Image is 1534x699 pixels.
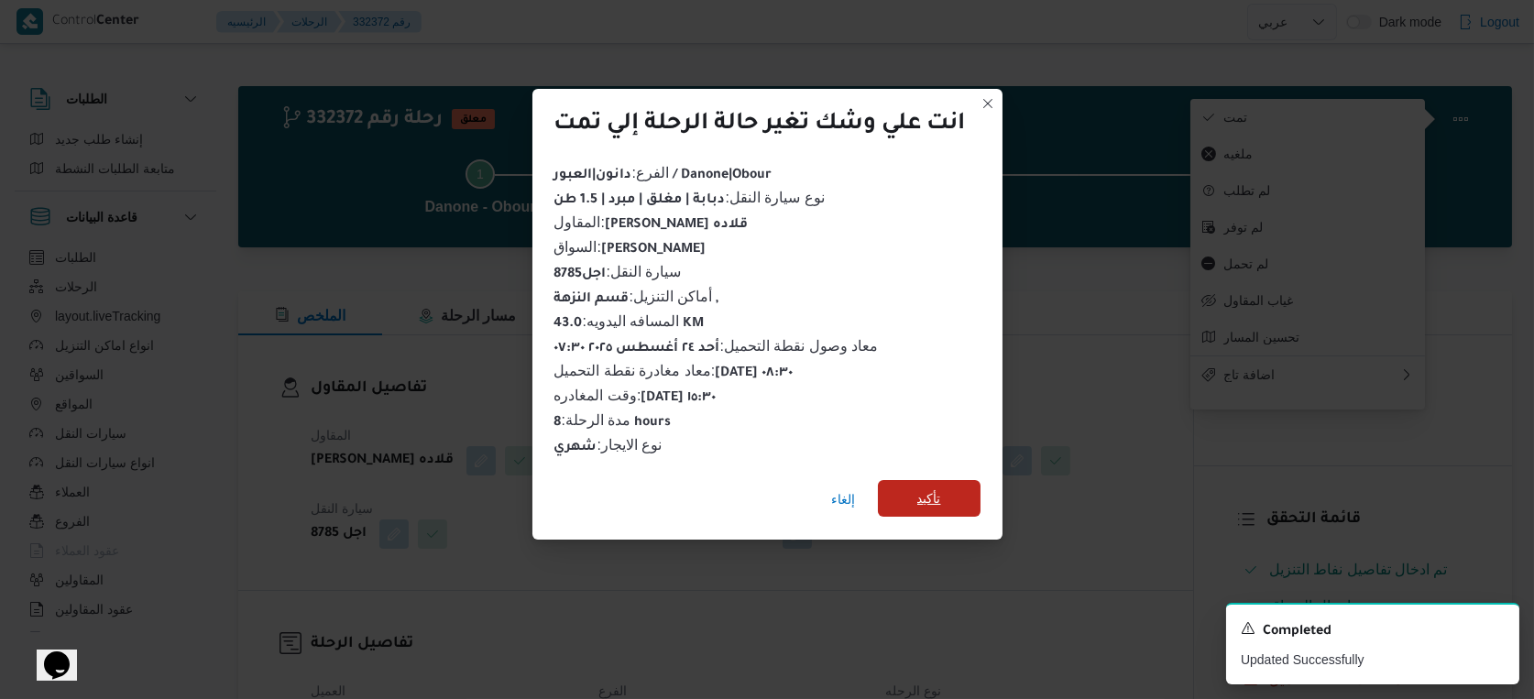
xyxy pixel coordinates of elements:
div: Notification [1241,619,1505,643]
span: أماكن التنزيل : [554,289,719,304]
span: سيارة النقل : [554,264,682,279]
b: 8 hours [554,416,672,431]
span: المقاول : [554,214,748,230]
b: أحد ٢٤ أغسطس ٢٠٢٥ ٠٧:٣٠ [554,342,720,356]
b: دانون|العبور / Danone|Obour [554,169,772,183]
b: دبابة | مغلق | مبرد | 1.5 طن [554,193,726,208]
span: وقت المغادره : [554,388,717,403]
b: قسم النزهة , [554,292,719,307]
b: [DATE] ١٥:٣٠ [641,391,716,406]
span: تأكيد [917,487,941,509]
button: Closes this modal window [977,93,999,115]
span: معاد وصول نقطة التحميل : [554,338,879,354]
button: تأكيد [878,480,981,517]
b: [PERSON_NAME] قلاده [605,218,748,233]
span: الفرع : [554,165,772,180]
span: المسافه اليدويه : [554,313,705,329]
b: [PERSON_NAME] [601,243,706,257]
button: إلغاء [825,481,863,518]
span: نوع سيارة النقل : [554,190,825,205]
b: [DATE] ٠٨:٣٠ [715,366,793,381]
iframe: chat widget [18,626,77,681]
b: اجل8785 [554,268,607,282]
span: مدة الرحلة : [554,412,672,428]
div: انت علي وشك تغير حالة الرحلة إلي تمت [554,111,966,140]
span: Completed [1263,621,1331,643]
p: Updated Successfully [1241,650,1505,670]
span: نوع الايجار : [554,437,663,453]
b: 43.0 KM [554,317,705,332]
span: السواق : [554,239,706,255]
span: إلغاء [832,488,856,510]
span: معاد مغادرة نقطة التحميل : [554,363,794,378]
b: شهري [554,441,597,455]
